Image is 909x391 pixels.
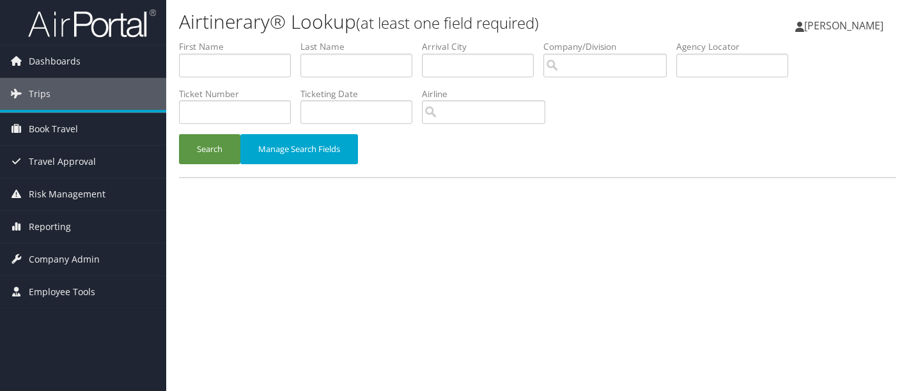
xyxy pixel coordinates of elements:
[179,8,657,35] h1: Airtinerary® Lookup
[29,178,105,210] span: Risk Management
[179,134,240,164] button: Search
[29,243,100,275] span: Company Admin
[676,40,798,53] label: Agency Locator
[804,19,883,33] span: [PERSON_NAME]
[29,146,96,178] span: Travel Approval
[29,78,50,110] span: Trips
[29,45,81,77] span: Dashboards
[29,276,95,308] span: Employee Tools
[28,8,156,38] img: airportal-logo.png
[422,88,555,100] label: Airline
[240,134,358,164] button: Manage Search Fields
[300,88,422,100] label: Ticketing Date
[29,113,78,145] span: Book Travel
[300,40,422,53] label: Last Name
[179,40,300,53] label: First Name
[179,88,300,100] label: Ticket Number
[795,6,896,45] a: [PERSON_NAME]
[356,12,539,33] small: (at least one field required)
[543,40,676,53] label: Company/Division
[422,40,543,53] label: Arrival City
[29,211,71,243] span: Reporting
